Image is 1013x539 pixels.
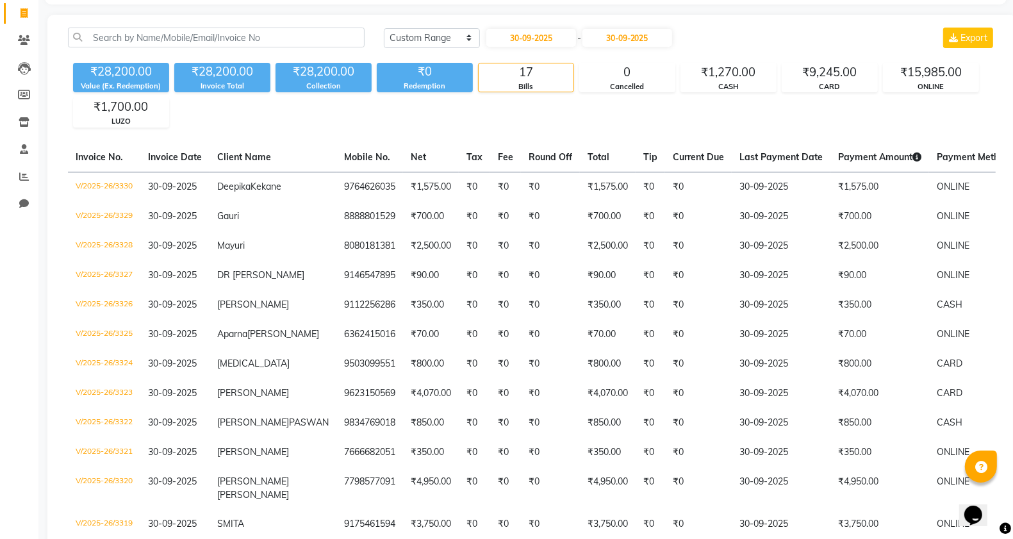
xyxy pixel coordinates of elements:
[937,476,969,487] span: ONLINE
[459,172,490,202] td: ₹0
[830,349,929,379] td: ₹800.00
[68,438,140,467] td: V/2025-26/3321
[289,417,329,428] span: PASWAN
[830,172,929,202] td: ₹1,575.00
[247,328,319,340] span: [PERSON_NAME]
[336,202,403,231] td: 8888801529
[665,467,732,510] td: ₹0
[490,290,521,320] td: ₹0
[336,408,403,438] td: 9834769018
[521,510,580,539] td: ₹0
[68,510,140,539] td: V/2025-26/3319
[580,438,636,467] td: ₹350.00
[521,408,580,438] td: ₹0
[937,181,969,192] span: ONLINE
[403,320,459,349] td: ₹70.00
[403,438,459,467] td: ₹350.00
[459,467,490,510] td: ₹0
[580,63,675,81] div: 0
[403,261,459,290] td: ₹90.00
[490,172,521,202] td: ₹0
[937,240,969,251] span: ONLINE
[830,438,929,467] td: ₹350.00
[665,261,732,290] td: ₹0
[68,202,140,231] td: V/2025-26/3329
[403,290,459,320] td: ₹350.00
[490,510,521,539] td: ₹0
[937,446,969,458] span: ONLINE
[937,299,962,310] span: CASH
[665,290,732,320] td: ₹0
[580,290,636,320] td: ₹350.00
[732,408,830,438] td: 30-09-2025
[665,510,732,539] td: ₹0
[459,290,490,320] td: ₹0
[959,488,1000,526] iframe: chat widget
[74,98,169,116] div: ₹1,700.00
[636,290,665,320] td: ₹0
[490,202,521,231] td: ₹0
[665,408,732,438] td: ₹0
[490,438,521,467] td: ₹0
[403,408,459,438] td: ₹850.00
[636,349,665,379] td: ₹0
[580,261,636,290] td: ₹90.00
[665,379,732,408] td: ₹0
[336,467,403,510] td: 7798577091
[217,240,245,251] span: Mayuri
[521,349,580,379] td: ₹0
[403,349,459,379] td: ₹800.00
[68,379,140,408] td: V/2025-26/3323
[73,81,169,92] div: Value (Ex. Redemption)
[665,349,732,379] td: ₹0
[521,231,580,261] td: ₹0
[336,290,403,320] td: 9112256286
[582,29,672,47] input: End Date
[377,81,473,92] div: Redemption
[636,438,665,467] td: ₹0
[148,446,197,458] span: 30-09-2025
[148,240,197,251] span: 30-09-2025
[830,290,929,320] td: ₹350.00
[943,28,993,48] button: Export
[636,261,665,290] td: ₹0
[830,261,929,290] td: ₹90.00
[411,151,426,163] span: Net
[830,408,929,438] td: ₹850.00
[466,151,482,163] span: Tax
[937,210,969,222] span: ONLINE
[490,379,521,408] td: ₹0
[217,489,289,501] span: [PERSON_NAME]
[830,510,929,539] td: ₹3,750.00
[636,408,665,438] td: ₹0
[884,81,978,92] div: ONLINE
[665,231,732,261] td: ₹0
[665,202,732,231] td: ₹0
[459,320,490,349] td: ₹0
[937,358,962,369] span: CARD
[68,349,140,379] td: V/2025-26/3324
[937,328,969,340] span: ONLINE
[217,358,290,369] span: [MEDICAL_DATA]
[732,510,830,539] td: 30-09-2025
[459,438,490,467] td: ₹0
[490,261,521,290] td: ₹0
[148,417,197,428] span: 30-09-2025
[830,320,929,349] td: ₹70.00
[403,172,459,202] td: ₹1,575.00
[521,467,580,510] td: ₹0
[884,63,978,81] div: ₹15,985.00
[377,63,473,81] div: ₹0
[148,476,197,487] span: 30-09-2025
[490,408,521,438] td: ₹0
[732,349,830,379] td: 30-09-2025
[68,290,140,320] td: V/2025-26/3326
[665,438,732,467] td: ₹0
[830,467,929,510] td: ₹4,950.00
[276,81,372,92] div: Collection
[68,467,140,510] td: V/2025-26/3320
[68,408,140,438] td: V/2025-26/3322
[276,63,372,81] div: ₹28,200.00
[336,320,403,349] td: 6362415016
[490,320,521,349] td: ₹0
